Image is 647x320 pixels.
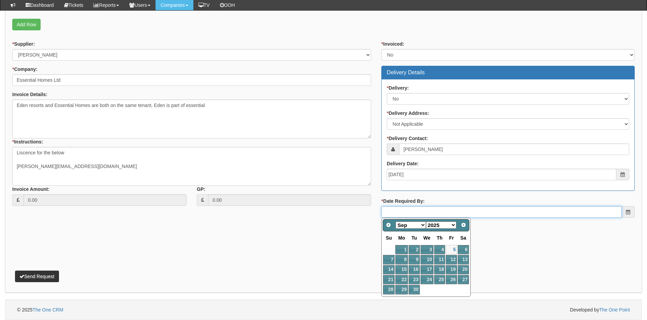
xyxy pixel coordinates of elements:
[409,245,420,254] a: 2
[461,222,466,228] span: Next
[197,186,205,193] label: GP:
[12,186,49,193] label: Invoice Amount:
[384,220,393,230] a: Prev
[383,265,395,274] a: 14
[387,110,429,117] label: Delivery Address:
[395,255,408,264] a: 8
[421,255,433,264] a: 10
[460,235,466,241] span: Saturday
[446,275,457,284] a: 26
[599,307,630,313] a: The One Point
[458,275,469,284] a: 27
[409,285,420,294] a: 30
[12,66,38,73] label: Company:
[386,222,391,228] span: Prev
[386,235,392,241] span: Sunday
[381,41,404,47] label: Invoiced:
[437,235,443,241] span: Thursday
[381,198,425,204] label: Date Required By:
[459,220,468,230] a: Next
[387,85,409,91] label: Delivery:
[458,265,469,274] a: 20
[423,235,430,241] span: Wednesday
[446,255,457,264] a: 12
[12,41,35,47] label: Supplier:
[12,138,43,145] label: Instructions:
[458,255,469,264] a: 13
[395,265,408,274] a: 15
[387,70,629,76] h3: Delivery Details
[398,235,405,241] span: Monday
[421,265,433,274] a: 17
[15,271,59,282] button: Send Request
[570,306,630,313] span: Developed by
[434,255,445,264] a: 11
[17,307,63,313] span: © 2025
[409,265,420,274] a: 16
[383,255,395,264] a: 7
[387,135,428,142] label: Delivery Contact:
[395,245,408,254] a: 1
[458,245,469,254] a: 6
[395,285,408,294] a: 29
[446,245,457,254] a: 5
[12,19,41,30] a: Add Row
[409,275,420,284] a: 23
[383,275,395,284] a: 21
[383,285,395,294] a: 28
[421,275,433,284] a: 24
[446,265,457,274] a: 19
[434,265,445,274] a: 18
[12,91,47,98] label: Invoice Details:
[32,307,63,313] a: The One CRM
[387,160,418,167] label: Delivery Date:
[449,235,454,241] span: Friday
[421,245,433,254] a: 3
[434,245,445,254] a: 4
[409,255,420,264] a: 9
[434,275,445,284] a: 25
[412,235,417,241] span: Tuesday
[395,275,408,284] a: 22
